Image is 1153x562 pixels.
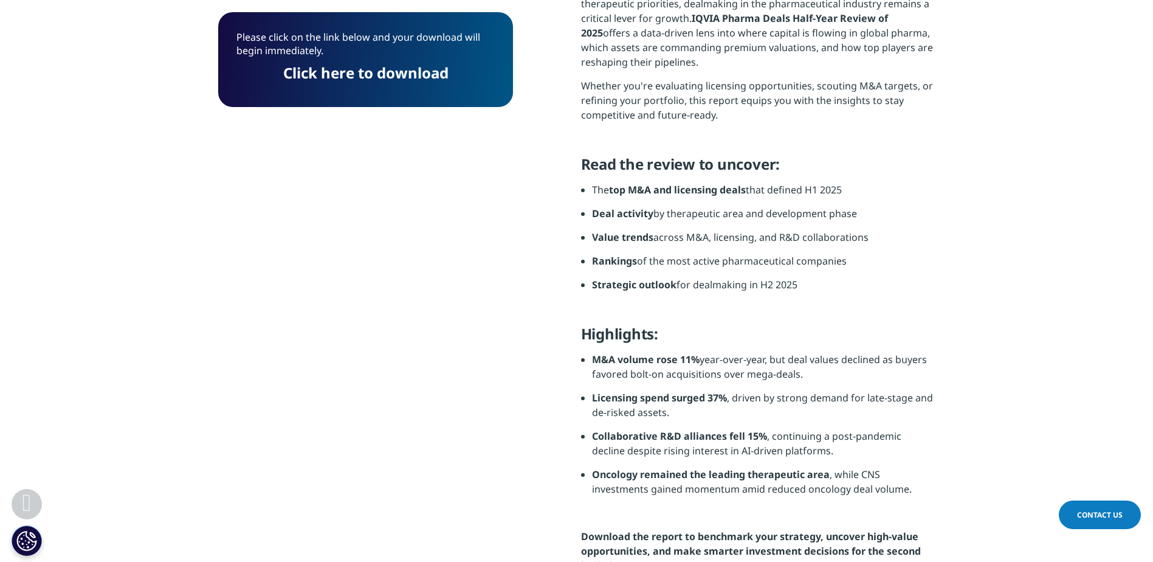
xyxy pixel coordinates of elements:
[236,30,495,66] p: Please click on the link below and your download will begin immediately.
[592,231,653,244] strong: Value trends
[1059,501,1141,529] a: Contact Us
[592,429,767,443] strong: Collaborative R&D alliances fell 15%
[592,277,935,301] li: for dealmaking in H2 2025
[581,12,888,40] strong: IQVIA Pharma Deals Half-Year Review of 2025
[581,325,935,352] h5: Highlights:
[592,353,700,366] strong: M&A volume rose 11%
[283,63,449,83] a: Click here to download
[592,230,935,254] li: across M&A, licensing, and R&D collaborations
[592,391,727,404] strong: Licensing spend surged 37%
[592,207,653,220] strong: Deal activity
[592,352,935,390] li: year-over-year, but deal values declined as buyers favored bolt-on acquisitions over mega-deals.
[592,254,637,268] strong: Rankings
[1077,510,1123,520] span: Contact Us
[592,390,935,429] li: , driven by strong demand for late-stage and de-risked assets.
[592,206,935,230] li: by therapeutic area and development phase
[581,78,935,131] p: Whether you're evaluating licensing opportunities, scouting M&A targets, or refining your portfol...
[592,182,935,206] li: The that defined H1 2025
[592,468,830,481] strong: Oncology remained the leading therapeutic area
[12,526,42,556] button: Cookies Settings
[592,467,935,505] li: , while CNS investments gained momentum amid reduced oncology deal volume.
[581,155,935,182] h5: Read the review to uncover:
[592,278,676,291] strong: Strategic outlook
[609,183,746,196] strong: top M&A and licensing deals
[592,429,935,467] li: , continuing a post-pandemic decline despite rising interest in AI-driven platforms.
[592,254,935,277] li: of the most active pharmaceutical companies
